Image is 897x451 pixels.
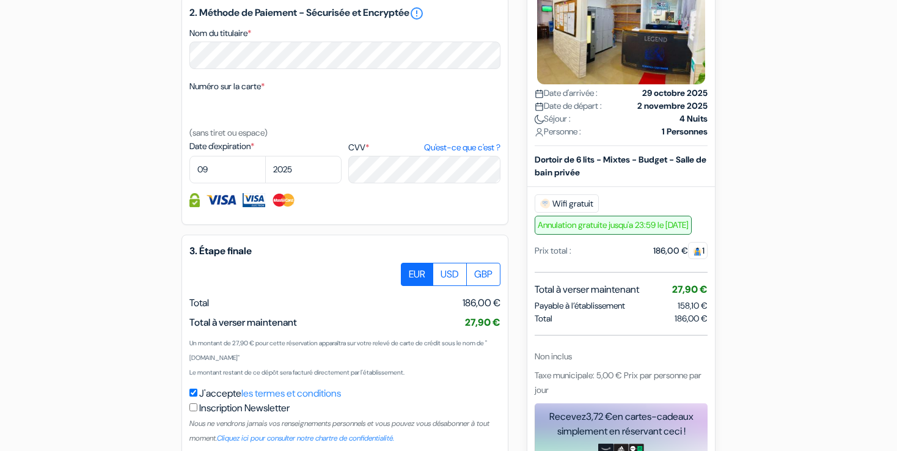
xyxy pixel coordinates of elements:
[466,263,500,286] label: GBP
[189,339,487,362] small: Un montant de 27,90 € pour cette réservation apparaîtra sur votre relevé de carte de crédit sous ...
[662,125,708,138] strong: 1 Personnes
[535,87,598,100] span: Date d'arrivée :
[199,401,290,416] label: Inscription Newsletter
[424,141,500,154] a: Qu'est-ce que c'est ?
[637,100,708,112] strong: 2 novembre 2025
[672,283,708,296] span: 27,90 €
[535,312,552,325] span: Total
[271,193,296,207] img: Master Card
[217,433,394,443] a: Cliquez ici pour consulter notre chartre de confidentialité.
[535,216,692,235] span: Annulation gratuite jusqu'a 23:59 le [DATE]
[540,199,550,208] img: free_wifi.svg
[653,244,708,257] div: 186,00 €
[535,128,544,137] img: user_icon.svg
[535,125,581,138] span: Personne :
[348,141,500,154] label: CVV
[189,316,297,329] span: Total à verser maintenant
[189,419,489,443] small: Nous ne vendrons jamais vos renseignements personnels et vous pouvez vous désabonner à tout moment.
[189,369,405,376] small: Le montant restant de ce dépôt sera facturé directement par l'établissement.
[642,87,708,100] strong: 29 octobre 2025
[463,296,500,310] span: 186,00 €
[535,350,708,363] div: Non inclus
[693,247,702,256] img: guest.svg
[433,263,467,286] label: USD
[535,370,701,395] span: Taxe municipale: 5,00 € Prix par personne par jour
[688,242,708,259] span: 1
[535,154,706,178] b: Dortoir de 6 lits - Mixtes - Budget - Salle de bain privée
[206,193,236,207] img: Visa
[535,409,708,439] div: Recevez en cartes-cadeaux simplement en réservant ceci !
[189,140,342,153] label: Date d'expiration
[535,282,639,297] span: Total à verser maintenant
[535,194,599,213] span: Wifi gratuit
[199,386,341,401] label: J'accepte
[189,127,268,138] small: (sans tiret ou espace)
[675,312,708,325] span: 186,00 €
[189,245,500,257] h5: 3. Étape finale
[189,296,209,309] span: Total
[535,115,544,124] img: moon.svg
[189,193,200,207] img: Information de carte de crédit entièrement encryptée et sécurisée
[535,299,625,312] span: Payable à l’établissement
[401,263,500,286] div: Basic radio toggle button group
[409,6,424,21] a: error_outline
[189,80,265,93] label: Numéro sur la carte
[586,410,612,423] span: 3,72 €
[189,27,251,40] label: Nom du titulaire
[678,300,708,311] span: 158,10 €
[243,193,265,207] img: Visa Electron
[535,244,571,257] div: Prix total :
[241,387,341,400] a: les termes et conditions
[535,102,544,111] img: calendar.svg
[535,112,571,125] span: Séjour :
[189,6,500,21] h5: 2. Méthode de Paiement - Sécurisée et Encryptée
[679,112,708,125] strong: 4 Nuits
[535,100,602,112] span: Date de départ :
[465,316,500,329] span: 27,90 €
[535,89,544,98] img: calendar.svg
[401,263,433,286] label: EUR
